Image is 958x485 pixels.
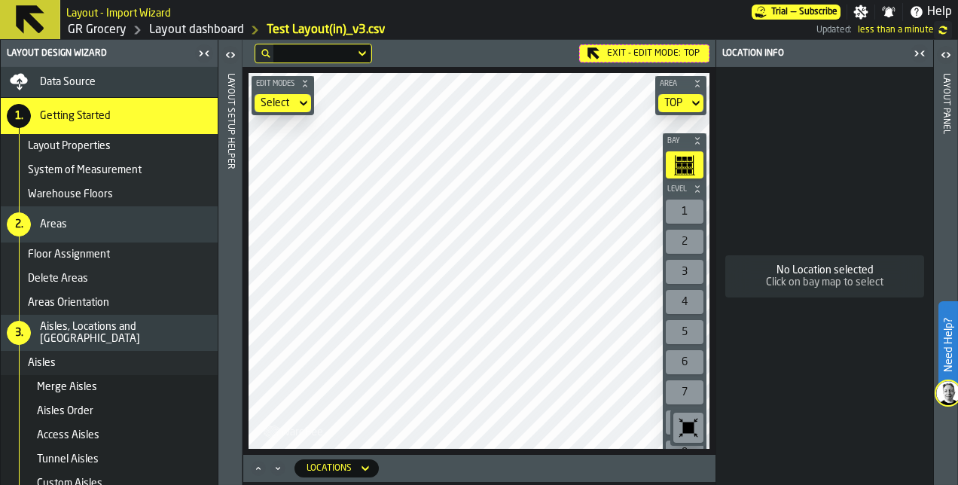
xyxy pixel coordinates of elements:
[752,5,841,20] a: link-to-/wh/i/e451d98b-95f6-4604-91ff-c80219f9c36d/pricing/
[269,461,287,476] button: Minimize
[1,423,218,447] li: menu Access Aisles
[294,459,379,477] div: DropdownMenuValue-locations
[1,242,218,267] li: menu Floor Assignment
[666,380,703,404] div: 7
[1,40,218,67] header: Layout Design Wizard
[40,218,67,230] span: Areas
[663,438,706,468] div: button-toolbar-undefined
[28,273,88,285] span: Delete Areas
[1,158,218,182] li: menu System of Measurement
[655,76,706,91] button: button-
[663,347,706,377] div: button-toolbar-undefined
[7,104,31,128] div: 1.
[934,21,952,39] label: button-toggle-undefined
[1,351,218,375] li: menu Aisles
[1,291,218,315] li: menu Areas Orientation
[658,94,703,112] div: DropdownMenuValue-TOP
[716,40,933,67] header: Location Info
[934,40,957,485] header: Layout panel
[1,67,218,98] li: menu Data Source
[261,49,270,58] div: hide filter
[1,206,218,242] li: menu Areas
[28,188,113,200] span: Warehouse Floors
[663,377,706,407] div: button-toolbar-undefined
[28,297,109,309] span: Areas Orientation
[37,429,99,441] span: Access Aisles
[1,399,218,423] li: menu Aisles Order
[194,44,215,63] label: button-toggle-Close me
[37,381,97,393] span: Merge Aisles
[68,21,127,39] a: link-to-/wh/i/e451d98b-95f6-4604-91ff-c80219f9c36d
[684,48,700,59] span: TOP
[771,7,788,17] span: Trial
[66,5,171,20] h2: Sub Title
[66,21,441,39] nav: Breadcrumb
[663,287,706,317] div: button-toolbar-undefined
[37,453,99,465] span: Tunnel Aisles
[663,407,706,438] div: button-toolbar-undefined
[666,200,703,224] div: 1
[847,5,874,20] label: button-toggle-Settings
[307,463,352,474] div: DropdownMenuValue-locations
[657,80,690,88] span: Area
[225,70,236,481] div: Layout Setup Helper
[875,5,902,20] label: button-toggle-Notifications
[666,410,703,435] div: 8
[752,5,841,20] div: Menu Subscription
[664,137,690,145] span: Bay
[1,182,218,206] li: menu Warehouse Floors
[858,25,934,35] span: 9/2/2025, 8:03:38 AM
[935,43,956,70] label: button-toggle-Open
[40,321,212,345] span: Aisles, Locations and [GEOGRAPHIC_DATA]
[940,303,956,387] label: Need Help?
[719,48,909,59] div: Location Info
[676,416,700,440] svg: Reset zoom and position
[4,48,194,59] div: Layout Design Wizard
[1,267,218,291] li: menu Delete Areas
[253,80,297,88] span: Edit Modes
[927,3,952,21] span: Help
[28,140,111,152] span: Layout Properties
[791,7,796,17] span: —
[252,416,337,446] a: logo-header
[7,321,31,345] div: 3.
[255,94,311,112] div: DropdownMenuValue-none
[663,197,706,227] div: button-toolbar-undefined
[663,133,706,148] button: button-
[909,44,930,63] label: button-toggle-Close me
[663,227,706,257] div: button-toolbar-undefined
[663,148,706,181] div: button-toolbar-undefined
[7,212,31,236] div: 2.
[1,134,218,158] li: menu Layout Properties
[816,25,852,35] span: Updated:
[249,461,267,476] button: Maximize
[40,76,96,88] span: Data Source
[666,320,703,344] div: 5
[149,21,244,39] a: link-to-/wh/i/e451d98b-95f6-4604-91ff-c80219f9c36d/designer
[1,375,218,399] li: menu Merge Aisles
[666,260,703,284] div: 3
[28,249,110,261] span: Floor Assignment
[1,98,218,134] li: menu Getting Started
[218,40,242,485] header: Layout Setup Helper
[579,44,709,63] div: Exit - Edit Mode:
[941,70,951,481] div: Layout panel
[664,97,682,109] div: DropdownMenuValue-TOP
[666,350,703,374] div: 6
[666,290,703,314] div: 4
[663,317,706,347] div: button-toolbar-undefined
[28,164,142,176] span: System of Measurement
[734,264,915,276] div: No Location selected
[267,21,385,39] a: link-to-/wh/i/e451d98b-95f6-4604-91ff-c80219f9c36d/import/layout/5f9a6729-f21b-497c-b91e-35f35815...
[670,410,706,446] div: button-toolbar-undefined
[666,230,703,254] div: 2
[734,276,915,288] div: Click on bay map to select
[663,181,706,197] button: button-
[664,185,690,194] span: Level
[220,43,241,70] label: button-toggle-Open
[37,405,93,417] span: Aisles Order
[261,97,290,109] div: DropdownMenuValue-none
[663,257,706,287] div: button-toolbar-undefined
[252,76,314,91] button: button-
[799,7,837,17] span: Subscribe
